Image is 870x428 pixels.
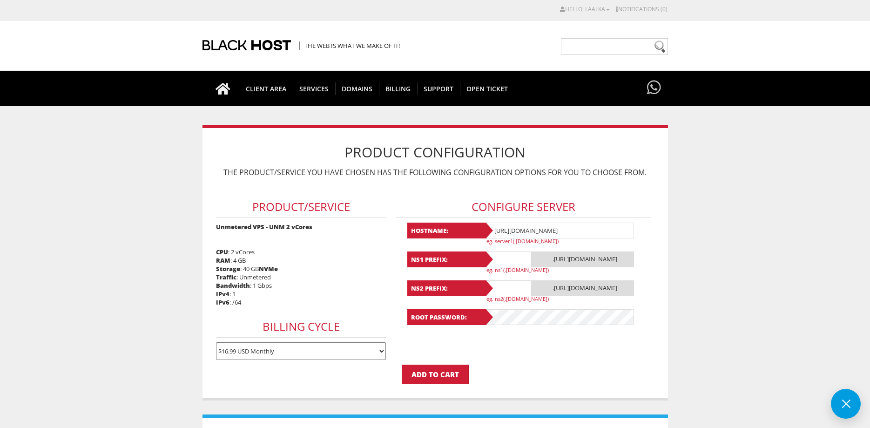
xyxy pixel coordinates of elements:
[560,5,610,13] a: Hello, LaaLkA
[299,41,400,50] span: The Web is what we make of it!
[532,280,634,296] span: .[URL][DOMAIN_NAME]
[379,82,418,95] span: Billing
[216,281,250,290] b: Bandwidth
[417,82,460,95] span: Support
[216,196,386,218] h3: Product/Service
[460,82,514,95] span: Open Ticket
[216,256,230,265] b: RAM
[212,137,659,167] h1: Product Configuration
[561,38,668,55] input: Need help?
[396,196,651,218] h3: Configure Server
[212,182,391,365] div: : 2 vCores : 4 GB : 40 GB : Unmetered : 1 Gbps : 1 : /64
[293,82,336,95] span: SERVICES
[407,280,486,296] b: NS2 Prefix:
[216,290,229,298] b: IPv4
[460,71,514,106] a: Open Ticket
[402,365,469,384] input: Add to Cart
[486,238,640,245] p: eg. server1(.[DOMAIN_NAME])
[216,223,312,231] strong: Unmetered VPS - UNM 2 vCores
[216,316,386,338] h3: Billing Cycle
[206,71,240,106] a: Go to homepage
[216,273,236,281] b: Traffic
[417,71,460,106] a: Support
[379,71,418,106] a: Billing
[216,298,229,306] b: IPv6
[293,71,336,106] a: SERVICES
[486,266,640,273] p: eg. ns1(.[DOMAIN_NAME])
[407,251,486,267] b: NS1 Prefix:
[486,295,640,302] p: eg. ns2(.[DOMAIN_NAME])
[259,265,278,273] b: NVMe
[216,265,240,273] b: Storage
[216,248,228,256] b: CPU
[335,71,379,106] a: Domains
[407,309,486,325] b: Root Password:
[239,71,293,106] a: CLIENT AREA
[212,167,659,177] p: The product/service you have chosen has the following configuration options for you to choose from.
[335,82,379,95] span: Domains
[616,5,668,13] a: Notifications (0)
[532,251,634,267] span: .[URL][DOMAIN_NAME]
[645,71,663,105] a: Have questions?
[407,223,486,238] b: Hostname:
[239,82,293,95] span: CLIENT AREA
